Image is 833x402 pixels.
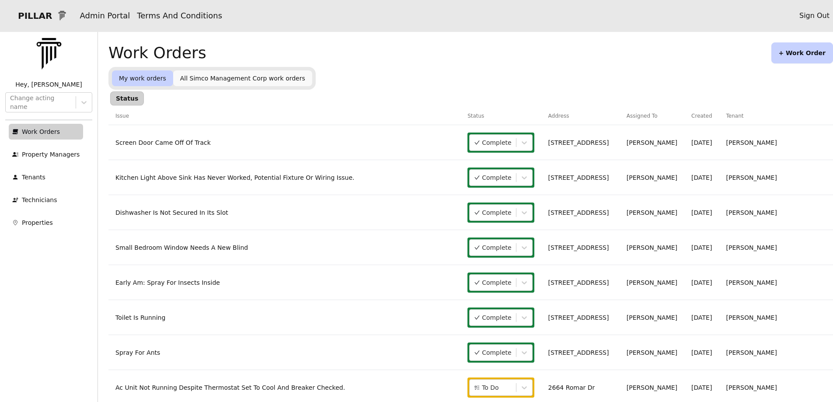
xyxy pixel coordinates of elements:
a: Admin Portal [80,11,130,20]
a: Kitchen Light Above Sink Has Never Worked, Potential Fixture Or Wiring Issue. [115,174,354,181]
img: 1 [56,9,69,22]
th: Address [541,107,620,125]
a: My work orders [112,70,173,86]
a: [PERSON_NAME] [726,314,777,321]
th: Assigned To [620,107,684,125]
a: Work Orders [9,124,83,140]
a: [PERSON_NAME] [627,349,677,356]
a: Dishwasher Is Not Secured In Its Slot [115,209,228,216]
a: Ac Unit Not Running Despite Thermostat Set To Cool And Breaker Checked. [115,384,345,391]
a: [STREET_ADDRESS] [548,244,609,251]
p: Technicians [22,196,57,204]
a: [DATE] [691,209,712,216]
p: Work Orders [22,127,60,136]
div: Change acting name [10,94,71,111]
a: Terms And Conditions [137,11,222,20]
a: Screen Door Came Off Of Track [115,139,211,146]
a: [PERSON_NAME] [726,279,777,286]
h1: Work Orders [108,44,206,62]
a: [DATE] [691,279,712,286]
a: [PERSON_NAME] [627,384,677,391]
a: [PERSON_NAME] [627,209,677,216]
a: [PERSON_NAME] [726,384,777,391]
a: [DATE] [691,174,712,181]
a: [DATE] [691,384,712,391]
a: Property Managers [9,147,83,162]
p: Hey, [PERSON_NAME] [5,80,92,89]
a: [STREET_ADDRESS] [548,174,609,181]
th: Issue [108,107,460,125]
a: [PERSON_NAME] [726,349,777,356]
a: [STREET_ADDRESS] [548,209,609,216]
a: Early Am: Spray For Insects Inside [115,279,220,286]
a: [STREET_ADDRESS] [548,349,609,356]
p: Tenants [22,173,45,182]
img: PILLAR [27,32,71,76]
a: [PERSON_NAME] [627,139,677,146]
a: Tenants [9,169,83,185]
a: [PERSON_NAME] [726,139,777,146]
a: [PERSON_NAME] [726,244,777,251]
a: Technicians [9,192,83,208]
th: Status [460,107,541,125]
a: Toilet Is Running [115,314,165,321]
button: + Work Order [771,42,833,63]
a: Spray For Ants [115,349,160,356]
a: All Simco Management Corp work orders [173,70,312,86]
a: [DATE] [691,349,712,356]
a: 2664 Romar Dr [548,384,595,391]
p: PILLAR [11,10,52,22]
a: [STREET_ADDRESS] [548,139,609,146]
a: Small Bedroom Window Needs A New Blind [115,244,248,251]
th: Created [684,107,719,125]
a: [DATE] [691,314,712,321]
a: [PERSON_NAME] [627,314,677,321]
a: [PERSON_NAME] [627,279,677,286]
a: Sign Out [799,10,830,21]
a: [DATE] [691,244,712,251]
th: Tenant [719,107,833,125]
a: [STREET_ADDRESS] [548,314,609,321]
a: PILLAR [3,5,76,26]
a: Properties [9,215,83,231]
p: Properties [22,218,53,227]
a: [PERSON_NAME] [726,174,777,181]
a: [PERSON_NAME] [627,244,677,251]
a: [PERSON_NAME] [726,209,777,216]
a: [STREET_ADDRESS] [548,279,609,286]
a: [PERSON_NAME] [627,174,677,181]
div: Status [110,91,144,105]
a: [DATE] [691,139,712,146]
p: Property Managers [22,150,80,159]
